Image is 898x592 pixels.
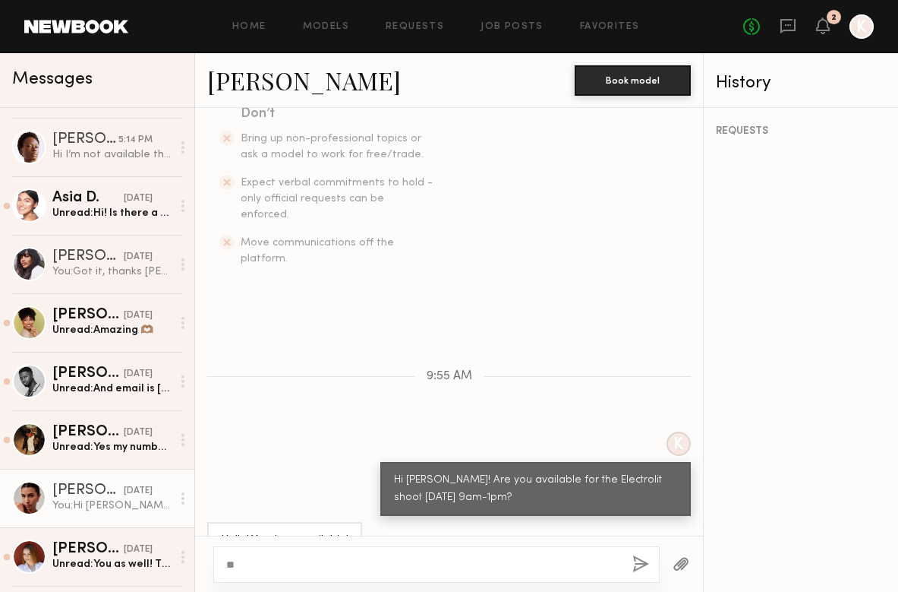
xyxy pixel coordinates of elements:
span: Move communications off the platform. [241,238,394,264]
div: You: Hi [PERSON_NAME]! Happy [DATE]! Are you available for the Electrolit shoot [DATE] from 9am-1pm? [52,499,172,513]
div: REQUESTS [716,126,886,137]
div: Unread: Yes my number is [PHONE_NUMBER] [52,440,172,454]
div: [DATE] [124,543,153,557]
div: 2 [831,14,837,22]
div: Don’t [241,103,435,125]
span: Bring up non-professional topics or ask a model to work for free/trade. [241,134,424,160]
a: Book model [575,73,691,86]
a: Job Posts [481,22,544,32]
div: Unread: You as well! Thanks so much for the opportunity! [52,557,172,571]
div: [PERSON_NAME] [52,483,124,499]
div: [DATE] [124,367,153,381]
div: Unread: And email is [EMAIL_ADDRESS][DOMAIN_NAME] [52,381,172,396]
div: [DATE] [124,426,153,440]
div: Unread: Hi! Is there a deadline? [52,206,172,220]
div: 5:14 PM [118,133,153,147]
a: Requests [386,22,444,32]
a: Favorites [580,22,640,32]
div: [PERSON_NAME] [52,132,118,147]
button: Book model [575,65,691,96]
a: Home [232,22,266,32]
div: Hi I’m not available thanks for the consideration! [52,147,172,162]
div: [PERSON_NAME] [52,249,124,264]
div: Unread: Amazing 🫶🏽 [52,323,172,337]
div: [PERSON_NAME] [52,425,124,440]
div: [PERSON_NAME] [52,308,124,323]
div: [PERSON_NAME] [52,366,124,381]
div: You: Got it, thanks [PERSON_NAME]! [52,264,172,279]
span: Expect verbal commitments to hold - only official requests can be enforced. [241,178,433,220]
div: [DATE] [124,250,153,264]
a: [PERSON_NAME] [207,64,401,97]
div: [PERSON_NAME] [52,542,124,557]
div: Hi [PERSON_NAME]! Are you available for the Electrolit shoot [DATE] 9am-1pm? [394,472,677,507]
a: K [849,14,874,39]
div: [DATE] [124,484,153,499]
a: Models [303,22,349,32]
span: 9:55 AM [427,370,472,383]
div: [DATE] [124,192,153,206]
div: History [716,74,886,92]
div: [DATE] [124,309,153,323]
span: Messages [12,71,93,88]
div: Asia D. [52,191,124,206]
div: Hello! Yes, I am available! [221,532,348,549]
